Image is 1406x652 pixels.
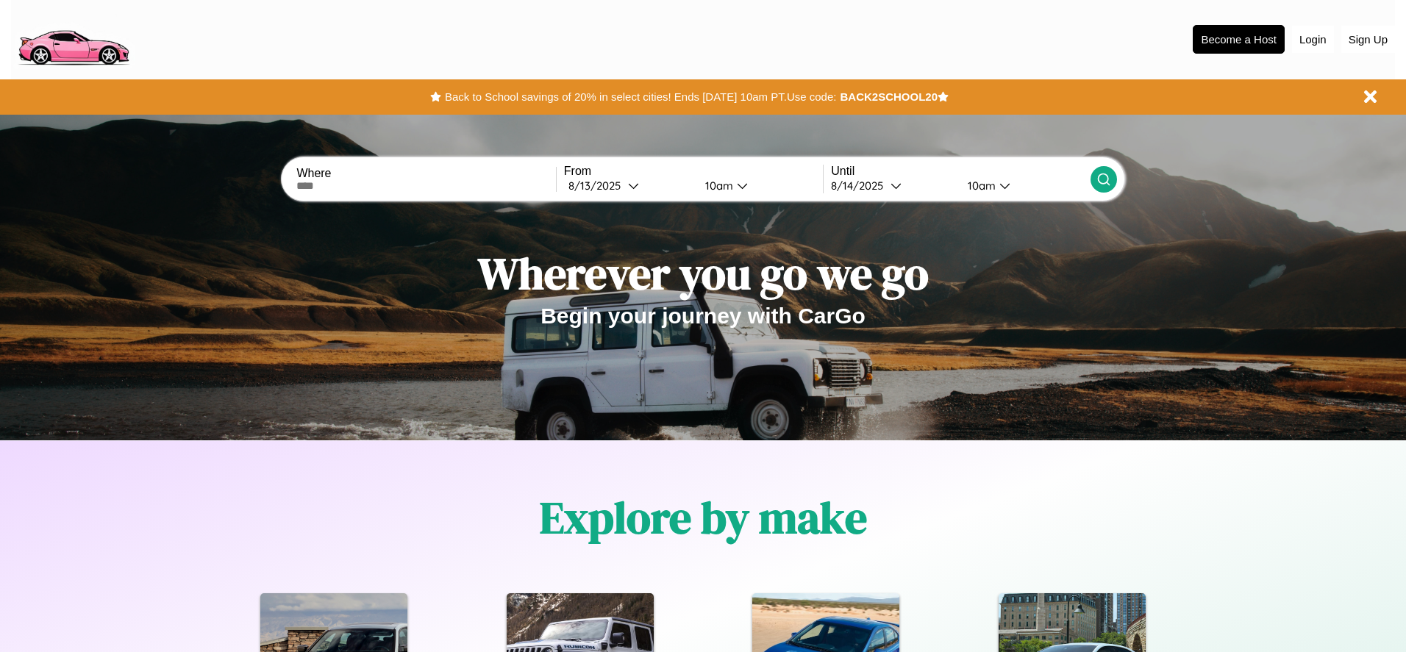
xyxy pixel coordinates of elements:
button: Back to School savings of 20% in select cities! Ends [DATE] 10am PT.Use code: [441,87,840,107]
h1: Explore by make [540,487,867,548]
b: BACK2SCHOOL20 [840,90,938,103]
div: 8 / 14 / 2025 [831,179,891,193]
div: 8 / 13 / 2025 [568,179,628,193]
button: Sign Up [1341,26,1395,53]
button: 10am [956,178,1090,193]
div: 10am [960,179,999,193]
div: 10am [698,179,737,193]
label: Until [831,165,1090,178]
button: Login [1292,26,1334,53]
button: 8/13/2025 [564,178,693,193]
button: 10am [693,178,823,193]
button: Become a Host [1193,25,1285,54]
img: logo [11,7,135,69]
label: From [564,165,823,178]
label: Where [296,167,555,180]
